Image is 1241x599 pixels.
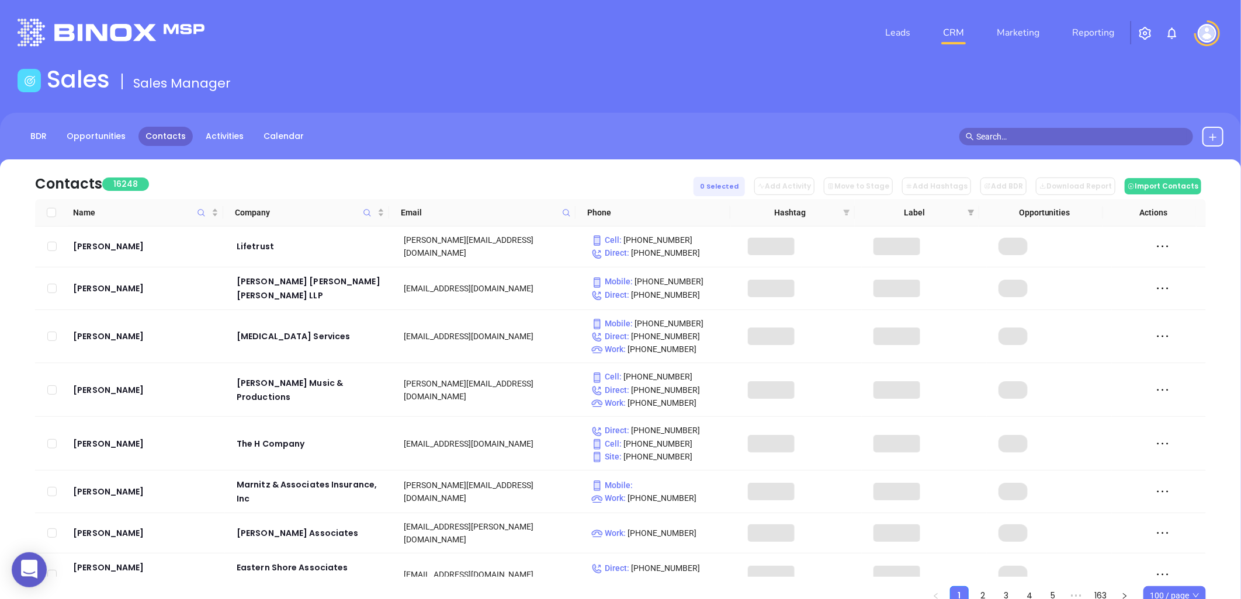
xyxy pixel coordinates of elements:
span: Hashtag [742,206,838,219]
a: CRM [938,21,969,44]
span: 16248 [102,177,149,191]
div: [PERSON_NAME] Associates [237,526,387,540]
span: Sales Manager [133,74,231,92]
p: [PHONE_NUMBER] [591,288,732,301]
button: Move to Stage [824,177,893,195]
span: Cell : [591,372,622,381]
a: [MEDICAL_DATA] Services [237,329,387,343]
a: Reporting [1067,21,1119,44]
div: Contacts [35,173,102,194]
a: Opportunities [60,127,133,146]
p: [PHONE_NUMBER] [591,275,732,288]
p: [PHONE_NUMBER] [591,424,732,437]
span: Cell : [591,439,622,448]
span: Mobile : [591,277,633,286]
div: [EMAIL_ADDRESS][DOMAIN_NAME] [404,330,575,343]
p: [PHONE_NUMBER] [591,527,732,539]
span: filter [968,209,975,216]
button: Add Hashtags [902,177,971,195]
span: Site : [591,452,622,461]
a: Marketing [992,21,1044,44]
div: [EMAIL_ADDRESS][DOMAIN_NAME] [404,282,575,295]
button: Download Report [1036,177,1115,195]
button: Import Contacts [1125,178,1201,194]
a: Activities [199,127,251,146]
p: [PHONE_NUMBER] [591,343,732,356]
p: [PHONE_NUMBER] [591,437,732,450]
div: [PERSON_NAME][EMAIL_ADDRESS][DOMAIN_NAME] [404,479,575,504]
button: Add BDR [980,177,1027,195]
p: [PHONE_NUMBER] [591,450,732,463]
th: Name [68,199,224,227]
span: Email [401,206,557,219]
img: iconSetting [1138,26,1152,40]
a: [PERSON_NAME] Music & Productions [237,376,387,404]
a: [PERSON_NAME] [73,281,220,295]
button: Add Activity [754,177,814,195]
a: [PERSON_NAME] [PERSON_NAME] [PERSON_NAME] LLP [237,274,387,302]
a: Eastern Shore Associates Insurance Agency [237,560,387,588]
input: Search… [976,130,1187,143]
div: The H Company [237,437,387,451]
th: Company [223,199,389,227]
span: Direct : [591,248,629,257]
a: [PERSON_NAME][DEMOGRAPHIC_DATA] [73,560,220,588]
a: Lifetrust [237,239,387,253]
a: Calendar [256,127,311,146]
img: logo [18,19,204,46]
span: Label [866,206,963,219]
p: [PHONE_NUMBER] [591,384,732,396]
div: [EMAIL_ADDRESS][DOMAIN_NAME] [404,568,575,581]
a: BDR [23,127,54,146]
span: Cell : [591,235,622,245]
span: Direct : [591,426,629,435]
h1: Sales [47,65,110,93]
th: Actions [1103,199,1197,227]
div: [EMAIL_ADDRESS][DOMAIN_NAME] [404,437,575,450]
a: Contacts [138,127,193,146]
span: filter [843,209,850,216]
a: [PERSON_NAME] [73,239,220,253]
span: Direct : [591,332,629,341]
span: Mobile : [591,319,633,328]
a: [PERSON_NAME] [73,485,220,499]
p: [PHONE_NUMBER] [591,330,732,343]
p: [PHONE_NUMBER] [591,396,732,409]
span: Work : [591,344,626,354]
a: Marnitz & Associates Insurance, Inc [237,478,387,506]
a: [PERSON_NAME] [73,526,220,540]
span: Work : [591,528,626,538]
span: Direct : [591,576,629,586]
div: [EMAIL_ADDRESS][PERSON_NAME][DOMAIN_NAME] [404,520,575,546]
a: Leads [881,21,915,44]
span: Direct : [591,290,629,299]
span: Name [73,206,210,219]
span: Work : [591,493,626,503]
span: search [966,133,974,141]
p: [PHONE_NUMBER] [591,492,732,504]
p: [PHONE_NUMBER] [591,574,732,587]
span: Direct : [591,385,629,395]
a: [PERSON_NAME] [73,437,220,451]
a: [PERSON_NAME] [73,383,220,397]
div: [PERSON_NAME][EMAIL_ADDRESS][DOMAIN_NAME] [404,377,575,403]
a: [PERSON_NAME] [73,329,220,343]
th: Phone [576,199,731,227]
img: iconNotification [1165,26,1179,40]
span: filter [841,204,852,221]
p: [PHONE_NUMBER] [591,317,732,330]
p: [PHONE_NUMBER] [591,246,732,259]
p: [PHONE_NUMBER] [591,234,732,246]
